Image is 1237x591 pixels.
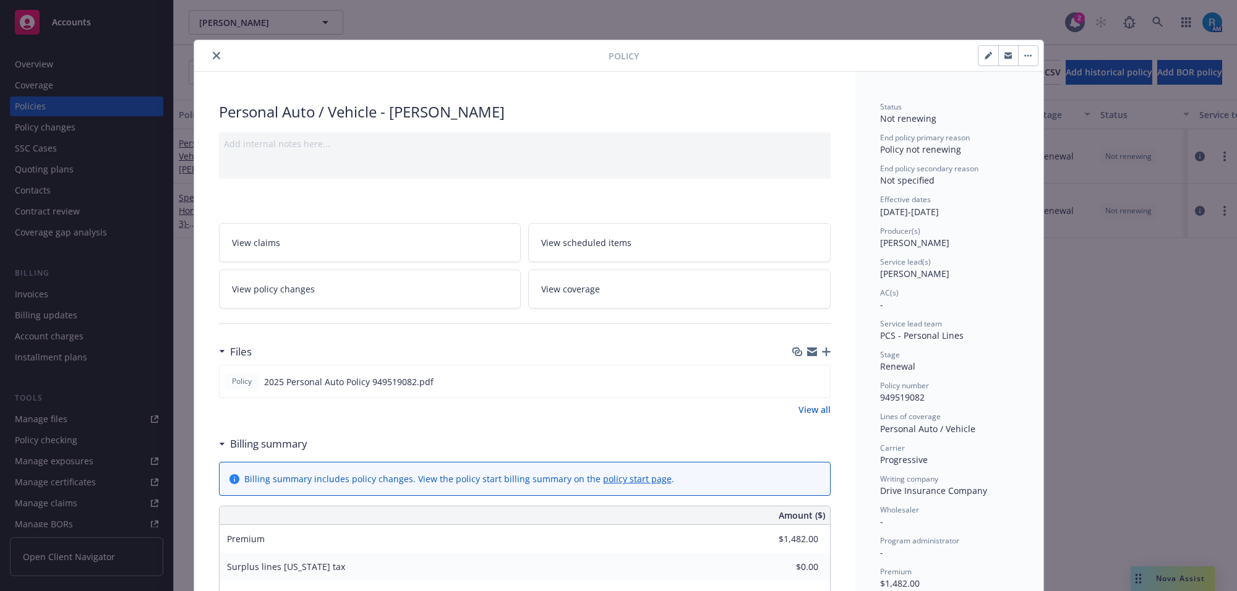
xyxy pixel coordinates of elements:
[880,411,941,422] span: Lines of coverage
[745,558,826,576] input: 0.00
[880,485,987,496] span: Drive Insurance Company
[880,268,949,279] span: [PERSON_NAME]
[227,561,345,572] span: Surplus lines [US_STATE] tax
[880,132,970,143] span: End policy primary reason
[880,163,978,174] span: End policy secondary reason
[609,49,639,62] span: Policy
[880,330,964,341] span: PCS - Personal Lines
[219,101,831,122] div: Personal Auto / Vehicle - [PERSON_NAME]
[880,422,1019,435] div: Personal Auto / Vehicle
[219,436,307,452] div: Billing summary
[541,236,631,249] span: View scheduled items
[264,375,434,388] span: 2025 Personal Auto Policy 949519082.pdf
[745,530,826,548] input: 0.00
[229,376,254,387] span: Policy
[880,174,935,186] span: Not specified
[232,283,315,295] span: View policy changes
[880,535,959,546] span: Program administrator
[880,287,899,298] span: AC(s)
[880,504,919,515] span: Wholesaler
[880,113,936,124] span: Not renewing
[227,533,265,545] span: Premium
[219,223,521,262] a: View claims
[880,380,929,391] span: Policy number
[880,443,905,453] span: Carrier
[880,318,942,329] span: Service lead team
[880,237,949,249] span: [PERSON_NAME]
[880,474,938,484] span: Writing company
[794,375,804,388] button: download file
[219,270,521,308] a: View policy changes
[880,391,925,403] span: 949519082
[880,454,928,466] span: Progressive
[880,299,883,310] span: -
[779,509,825,522] span: Amount ($)
[209,48,224,63] button: close
[880,566,912,577] span: Premium
[219,344,252,360] div: Files
[814,375,825,388] button: preview file
[880,194,931,205] span: Effective dates
[880,226,920,236] span: Producer(s)
[528,223,831,262] a: View scheduled items
[528,270,831,308] a: View coverage
[880,577,920,589] span: $1,482.00
[603,473,672,485] a: policy start page
[880,546,883,558] span: -
[880,101,902,112] span: Status
[880,143,961,155] span: Policy not renewing
[880,349,900,360] span: Stage
[232,236,280,249] span: View claims
[541,283,600,295] span: View coverage
[880,360,915,372] span: Renewal
[230,344,252,360] h3: Files
[224,137,826,150] div: Add internal notes here...
[798,403,831,416] a: View all
[880,257,931,267] span: Service lead(s)
[880,516,883,527] span: -
[230,436,307,452] h3: Billing summary
[880,194,1019,218] div: [DATE] - [DATE]
[244,472,674,485] div: Billing summary includes policy changes. View the policy start billing summary on the .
